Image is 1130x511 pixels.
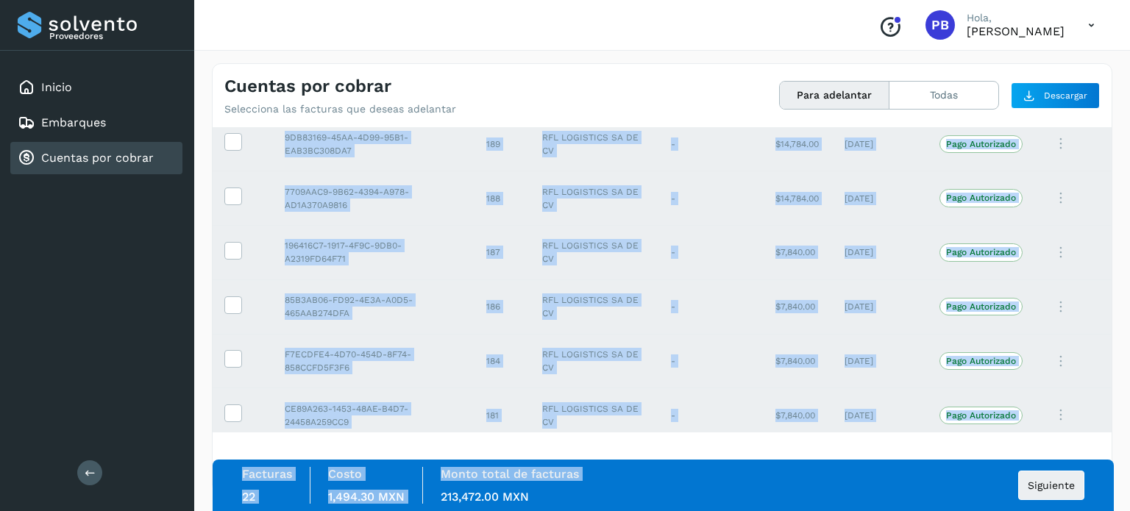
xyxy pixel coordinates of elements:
[41,115,106,129] a: Embarques
[441,467,579,481] label: Monto total de facturas
[659,225,764,279] td: -
[475,225,530,279] td: 187
[530,388,659,443] td: RFL LOGISTICS SA DE CV
[889,82,998,109] button: Todas
[41,80,72,94] a: Inicio
[946,356,1016,366] p: Pago Autorizado
[946,247,1016,257] p: Pago Autorizado
[530,171,659,226] td: RFL LOGISTICS SA DE CV
[833,334,928,388] td: [DATE]
[1028,480,1075,490] span: Siguiente
[659,334,764,388] td: -
[967,24,1065,38] p: PABLO BOURS TAPIA
[273,334,475,388] td: F7ECDFE4-4D70-454D-8F74-858CCFD5F3F6
[764,117,833,171] td: $14,784.00
[530,117,659,171] td: RFL LOGISTICS SA DE CV
[764,334,833,388] td: $7,840.00
[946,410,1016,421] p: Pago Autorizado
[328,467,362,481] label: Costo
[475,388,530,443] td: 181
[764,171,833,226] td: $14,784.00
[224,76,391,97] h4: Cuentas por cobrar
[833,117,928,171] td: [DATE]
[659,171,764,226] td: -
[224,103,456,115] p: Selecciona las facturas que deseas adelantar
[273,279,475,334] td: 85B3AB06-FD92-4E3A-A0D5-465AAB274DFA
[1018,471,1084,500] button: Siguiente
[764,279,833,334] td: $7,840.00
[441,490,529,504] span: 213,472.00 MXN
[475,334,530,388] td: 184
[242,490,255,504] span: 22
[273,171,475,226] td: 7709AAC9-9B62-4394-A978-AD1A370A9816
[764,388,833,443] td: $7,840.00
[273,225,475,279] td: 196416C7-1917-4F9C-9DB0-A2319FD64F71
[530,279,659,334] td: RFL LOGISTICS SA DE CV
[967,12,1065,24] p: Hola,
[659,279,764,334] td: -
[475,171,530,226] td: 188
[780,82,889,109] button: Para adelantar
[10,107,182,139] div: Embarques
[833,171,928,226] td: [DATE]
[946,301,1016,312] p: Pago Autorizado
[833,225,928,279] td: [DATE]
[242,467,292,481] label: Facturas
[475,117,530,171] td: 189
[273,388,475,443] td: CE89A263-1453-48AE-B4D7-24458A259CC9
[475,279,530,334] td: 186
[833,388,928,443] td: [DATE]
[328,490,405,504] span: 1,494.30 MXN
[530,334,659,388] td: RFL LOGISTICS SA DE CV
[41,151,154,165] a: Cuentas por cobrar
[1044,89,1087,102] span: Descargar
[49,31,177,41] p: Proveedores
[946,193,1016,203] p: Pago Autorizado
[273,117,475,171] td: 9DB83169-45AA-4D99-95B1-EAB3BC308DA7
[659,117,764,171] td: -
[530,225,659,279] td: RFL LOGISTICS SA DE CV
[946,139,1016,149] p: Pago Autorizado
[764,225,833,279] td: $7,840.00
[659,388,764,443] td: -
[833,279,928,334] td: [DATE]
[10,71,182,104] div: Inicio
[1011,82,1100,109] button: Descargar
[10,142,182,174] div: Cuentas por cobrar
